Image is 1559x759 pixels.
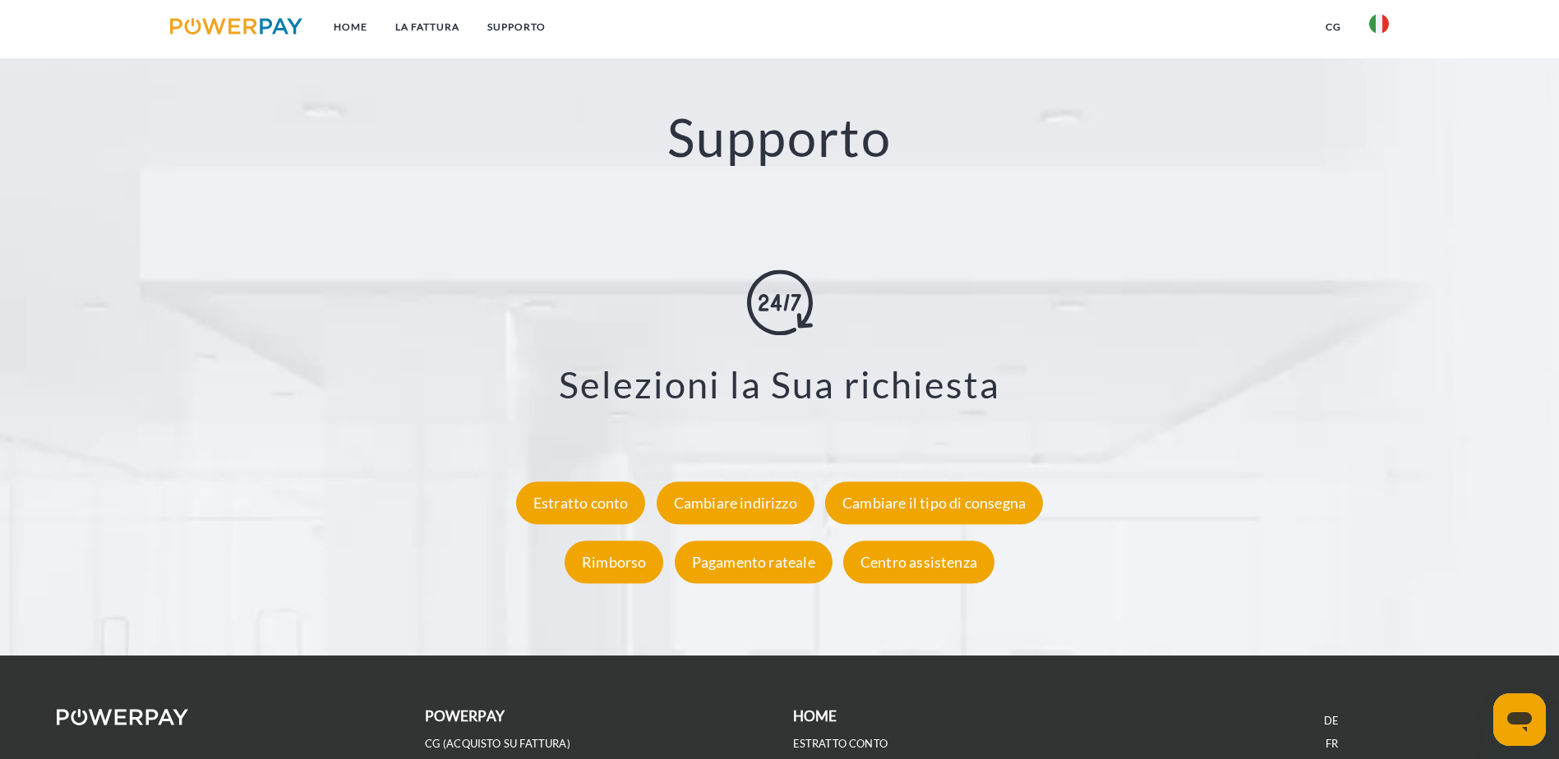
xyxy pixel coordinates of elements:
a: Rimborso [560,553,667,571]
img: it [1369,14,1389,34]
div: Pagamento rateale [675,540,833,583]
div: Rimborso [565,540,663,583]
b: POWERPAY [425,707,505,724]
a: CG [1312,12,1355,42]
a: LA FATTURA [381,12,473,42]
img: logo-powerpay.svg [170,18,302,34]
div: Estratto conto [516,481,646,524]
b: Home [793,707,837,724]
h2: Supporto [78,105,1481,170]
h3: Selezioni la Sua richiesta [99,362,1460,408]
a: Cambiare il tipo di consegna [821,494,1047,512]
img: online-shopping.svg [747,270,813,336]
div: Cambiare indirizzo [657,481,814,524]
a: Estratto conto [512,494,650,512]
a: Supporto [473,12,560,42]
div: Cambiare il tipo di consegna [825,481,1043,524]
div: Centro assistenza [843,540,994,583]
img: logo-powerpay-white.svg [57,709,189,725]
a: DE [1324,714,1339,728]
iframe: Pulsante per aprire la finestra di messaggistica [1493,693,1546,746]
a: CG (Acquisto su fattura) [425,737,570,751]
a: Centro assistenza [839,553,999,571]
a: FR [1326,737,1338,751]
a: Cambiare indirizzo [653,494,819,512]
a: ESTRATTO CONTO [793,737,888,751]
a: Home [320,12,381,42]
a: Pagamento rateale [671,553,837,571]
